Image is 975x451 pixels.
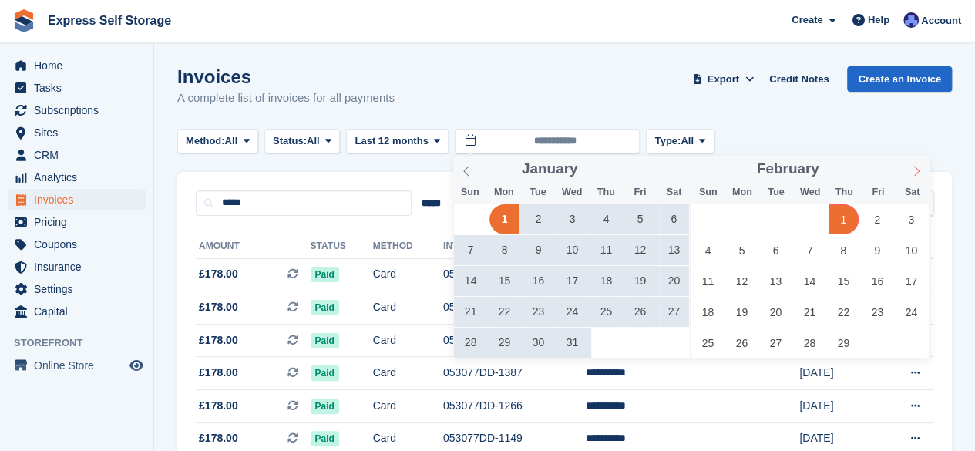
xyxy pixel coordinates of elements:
span: Create [792,12,822,28]
span: All [307,133,320,149]
span: February 23, 2024 [862,297,893,327]
span: Sat [895,187,929,197]
span: February 14, 2024 [795,266,825,296]
span: £178.00 [199,365,238,381]
span: February 7, 2024 [795,235,825,265]
span: Subscriptions [34,99,126,121]
span: Storefront [14,335,153,351]
a: menu [8,189,146,210]
input: Year [577,161,626,177]
img: Vahnika Batchu [903,12,919,28]
span: January [522,162,577,177]
span: February [757,162,819,177]
span: Mon [725,187,759,197]
span: Fri [861,187,895,197]
span: February 28, 2024 [795,328,825,358]
a: menu [8,211,146,233]
span: January 20, 2024 [659,266,689,296]
img: stora-icon-8386f47178a22dfd0bd8f6a31ec36ba5ce8667c1dd55bd0f319d3a0aa187defe.svg [12,9,35,32]
span: Method: [186,133,225,149]
td: Card [373,258,443,291]
span: January 14, 2024 [456,266,486,296]
span: February 3, 2024 [896,204,926,234]
span: Help [868,12,889,28]
td: 053077DD-1266 [443,390,586,423]
span: January 19, 2024 [625,266,655,296]
td: 053077DD-1387 [443,357,586,390]
span: January 8, 2024 [489,235,519,265]
a: menu [8,167,146,188]
a: Express Self Storage [42,8,177,33]
input: Year [819,161,868,177]
span: January 21, 2024 [456,297,486,327]
span: February 27, 2024 [761,328,791,358]
span: £178.00 [199,430,238,446]
span: February 17, 2024 [896,266,926,296]
a: Credit Notes [763,66,835,92]
span: Sites [34,122,126,143]
td: Card [373,291,443,325]
span: January 13, 2024 [659,235,689,265]
td: [DATE] [799,390,876,423]
a: menu [8,234,146,255]
span: Coupons [34,234,126,255]
span: Thu [827,187,861,197]
button: Export [689,66,757,92]
span: Paid [311,267,339,282]
button: Last 12 months [346,129,449,154]
a: menu [8,55,146,76]
span: January 18, 2024 [591,266,621,296]
span: January 9, 2024 [523,235,553,265]
span: February 15, 2024 [829,266,859,296]
td: Card [373,357,443,390]
span: February 16, 2024 [862,266,893,296]
button: Method: All [177,129,258,154]
span: All [681,133,694,149]
td: Card [373,324,443,357]
p: A complete list of invoices for all payments [177,89,395,107]
span: January 24, 2024 [557,297,587,327]
span: January 27, 2024 [659,297,689,327]
span: Mon [487,187,521,197]
span: January 22, 2024 [489,297,519,327]
span: February 19, 2024 [727,297,757,327]
span: Tasks [34,77,126,99]
th: Invoice Number [443,234,586,259]
span: £178.00 [199,266,238,282]
span: January 6, 2024 [659,204,689,234]
span: Pricing [34,211,126,233]
span: January 1, 2024 [489,204,519,234]
td: 053077DD-1629 [443,291,586,325]
span: January 31, 2024 [557,328,587,358]
span: January 10, 2024 [557,235,587,265]
th: Amount [196,234,311,259]
span: January 15, 2024 [489,266,519,296]
span: January 7, 2024 [456,235,486,265]
td: [DATE] [799,357,876,390]
span: Home [34,55,126,76]
span: Tue [759,187,793,197]
h1: Invoices [177,66,395,87]
span: Paid [311,399,339,414]
button: Type: All [646,129,714,154]
span: Export [708,72,739,87]
span: Status: [273,133,307,149]
span: February 26, 2024 [727,328,757,358]
span: CRM [34,144,126,166]
span: Invoices [34,189,126,210]
span: February 24, 2024 [896,297,926,327]
span: All [225,133,238,149]
span: Fri [623,187,657,197]
span: Type: [654,133,681,149]
span: Wed [555,187,589,197]
span: January 23, 2024 [523,297,553,327]
span: Paid [311,365,339,381]
button: Status: All [264,129,340,154]
span: February 29, 2024 [829,328,859,358]
span: January 2, 2024 [523,204,553,234]
span: January 16, 2024 [523,266,553,296]
a: menu [8,99,146,121]
span: February 5, 2024 [727,235,757,265]
span: £178.00 [199,299,238,315]
span: February 8, 2024 [829,235,859,265]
